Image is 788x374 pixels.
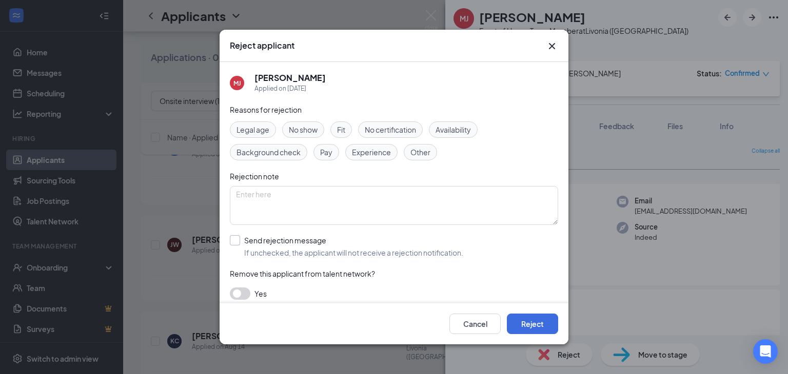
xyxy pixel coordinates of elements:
span: Pay [320,147,332,158]
button: Reject [507,314,558,334]
span: Background check [237,147,301,158]
span: Experience [352,147,391,158]
span: Remove this applicant from talent network? [230,269,375,278]
div: Open Intercom Messenger [753,339,778,364]
span: No show [289,124,318,135]
div: Applied on [DATE] [254,84,326,94]
button: Close [546,40,558,52]
span: Other [410,147,430,158]
svg: Cross [546,40,558,52]
span: Rejection note [230,172,279,181]
span: Reasons for rejection [230,105,302,114]
div: MJ [233,79,241,88]
span: Legal age [237,124,269,135]
span: Yes [254,287,267,300]
span: No certification [365,124,416,135]
button: Cancel [449,314,501,334]
span: Fit [337,124,345,135]
h5: [PERSON_NAME] [254,72,326,84]
span: Availability [436,124,471,135]
h3: Reject applicant [230,40,294,51]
